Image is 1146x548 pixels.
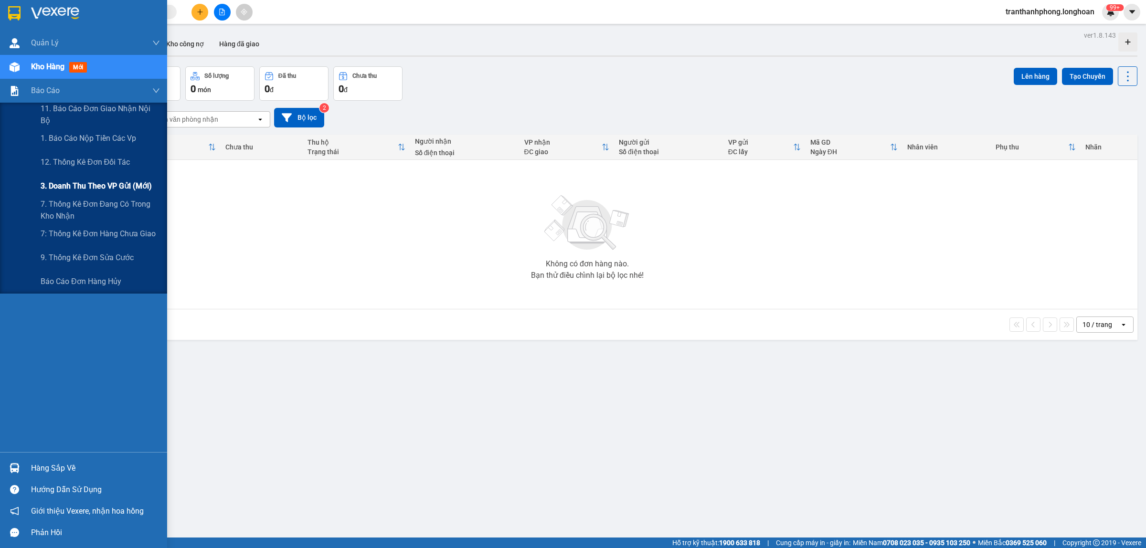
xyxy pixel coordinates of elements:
div: Hàng sắp về [31,461,160,475]
button: Lên hàng [1014,68,1057,85]
svg: open [256,116,264,123]
span: 3. Doanh Thu theo VP Gửi (mới) [41,180,152,192]
span: Giới thiệu Vexere, nhận hoa hồng [31,505,144,517]
button: Chưa thu0đ [333,66,403,101]
img: solution-icon [10,86,20,96]
span: Miền Bắc [978,537,1047,548]
button: Số lượng0món [185,66,255,101]
span: Báo cáo đơn hàng hủy [41,275,121,287]
button: Hàng đã giao [212,32,267,55]
span: 12. Thống kê đơn đối tác [41,156,130,168]
div: Nhân viên [907,143,986,151]
img: warehouse-icon [10,62,20,72]
img: svg+xml;base64,PHN2ZyBjbGFzcz0ibGlzdC1wbHVnX19zdmciIHhtbG5zPSJodHRwOi8vd3d3LnczLm9yZy8yMDAwL3N2Zy... [540,190,635,256]
div: HTTT [143,148,208,156]
span: file-add [219,9,225,15]
div: ĐC giao [524,148,602,156]
span: Báo cáo [31,84,60,96]
span: Ngày in phiếu: 17:09 ngày [60,19,192,29]
span: 0 [265,83,270,95]
div: Đã thu [278,73,296,79]
span: món [198,86,211,94]
div: Không có đơn hàng nào. [546,260,629,268]
div: Chưa thu [352,73,377,79]
div: Số lượng [204,73,229,79]
sup: 494 [1106,4,1124,11]
span: 7: Thống kê đơn hàng chưa giao [41,228,156,240]
span: 0 [339,83,344,95]
button: Kho công nợ [159,32,212,55]
span: CÔNG TY TNHH CHUYỂN PHÁT NHANH BẢO AN [83,32,175,50]
div: Người gửi [619,138,719,146]
div: Mã GD [810,138,890,146]
button: aim [236,4,253,21]
span: Quản Lý [31,37,59,49]
img: warehouse-icon [10,38,20,48]
span: đ [344,86,348,94]
th: Toggle SortBy [520,135,614,160]
div: Phản hồi [31,526,160,540]
img: icon-new-feature [1106,8,1115,16]
sup: 2 [319,103,329,113]
span: 11. Báo cáo đơn giao nhận nội bộ [41,103,160,126]
div: ĐC lấy [728,148,793,156]
div: Hướng dẫn sử dụng [31,483,160,497]
svg: open [1120,321,1127,328]
div: Phụ thu [996,143,1068,151]
span: notification [10,506,19,516]
div: Thu hộ [308,138,398,146]
span: question-circle [10,485,19,494]
th: Toggle SortBy [806,135,902,160]
strong: CSKH: [26,32,51,41]
th: Toggle SortBy [138,135,220,160]
span: 7. Thống kê đơn đang có trong kho nhận [41,198,160,222]
span: | [767,537,769,548]
div: Nhãn [1085,143,1133,151]
span: aim [241,9,247,15]
span: mới [69,62,87,73]
strong: 0369 525 060 [1006,539,1047,547]
span: caret-down [1128,8,1136,16]
div: VP gửi [728,138,793,146]
span: down [152,39,160,47]
span: Cung cấp máy in - giấy in: [776,537,850,548]
div: Người nhận [415,137,515,145]
div: Đã thu [143,138,208,146]
button: plus [191,4,208,21]
strong: 1900 633 818 [719,539,760,547]
div: Chọn văn phòng nhận [152,115,218,124]
img: warehouse-icon [10,463,20,473]
span: down [152,87,160,95]
span: Hỗ trợ kỹ thuật: [672,537,760,548]
span: Mã đơn: QU121409250013 [4,58,145,71]
div: Số điện thoại [619,148,719,156]
button: Tạo Chuyến [1062,68,1113,85]
span: 0 [191,83,196,95]
span: message [10,528,19,537]
button: Bộ lọc [274,108,324,127]
span: đ [270,86,274,94]
div: ver 1.8.143 [1084,30,1116,41]
span: 9. Thống kê đơn sửa cước [41,252,134,263]
strong: 0708 023 035 - 0935 103 250 [883,539,970,547]
button: Đã thu0đ [259,66,329,101]
img: logo-vxr [8,6,21,21]
div: Bạn thử điều chỉnh lại bộ lọc nhé! [531,272,644,279]
span: [PHONE_NUMBER] [4,32,73,49]
span: tranthanhphong.longhoan [998,6,1102,18]
span: 1. Báo cáo nộp tiền các vp [41,132,136,144]
button: file-add [214,4,231,21]
span: Miền Nam [853,537,970,548]
th: Toggle SortBy [303,135,410,160]
div: Số điện thoại [415,149,515,157]
th: Toggle SortBy [723,135,806,160]
button: caret-down [1124,4,1140,21]
strong: PHIẾU DÁN LÊN HÀNG [64,4,189,17]
span: Kho hàng [31,62,64,71]
div: Tạo kho hàng mới [1118,32,1137,52]
div: Chưa thu [225,143,298,151]
div: VP nhận [524,138,602,146]
span: ⚪️ [973,541,976,545]
span: | [1054,537,1055,548]
div: Ngày ĐH [810,148,890,156]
